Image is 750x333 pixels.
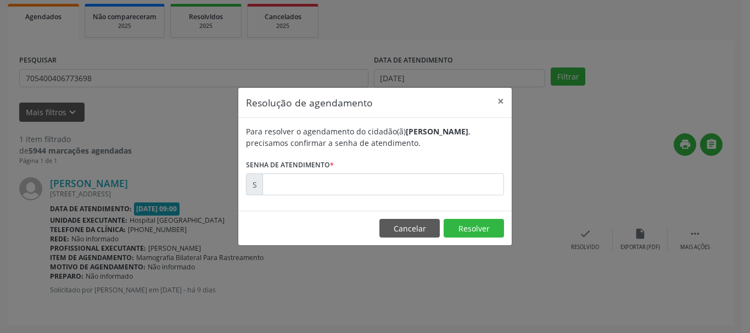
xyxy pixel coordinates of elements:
[379,219,440,238] button: Cancelar
[444,219,504,238] button: Resolver
[246,156,334,173] label: Senha de atendimento
[246,95,373,110] h5: Resolução de agendamento
[246,126,504,149] div: Para resolver o agendamento do cidadão(ã) , precisamos confirmar a senha de atendimento.
[490,88,512,115] button: Close
[246,173,263,195] div: S
[406,126,468,137] b: [PERSON_NAME]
